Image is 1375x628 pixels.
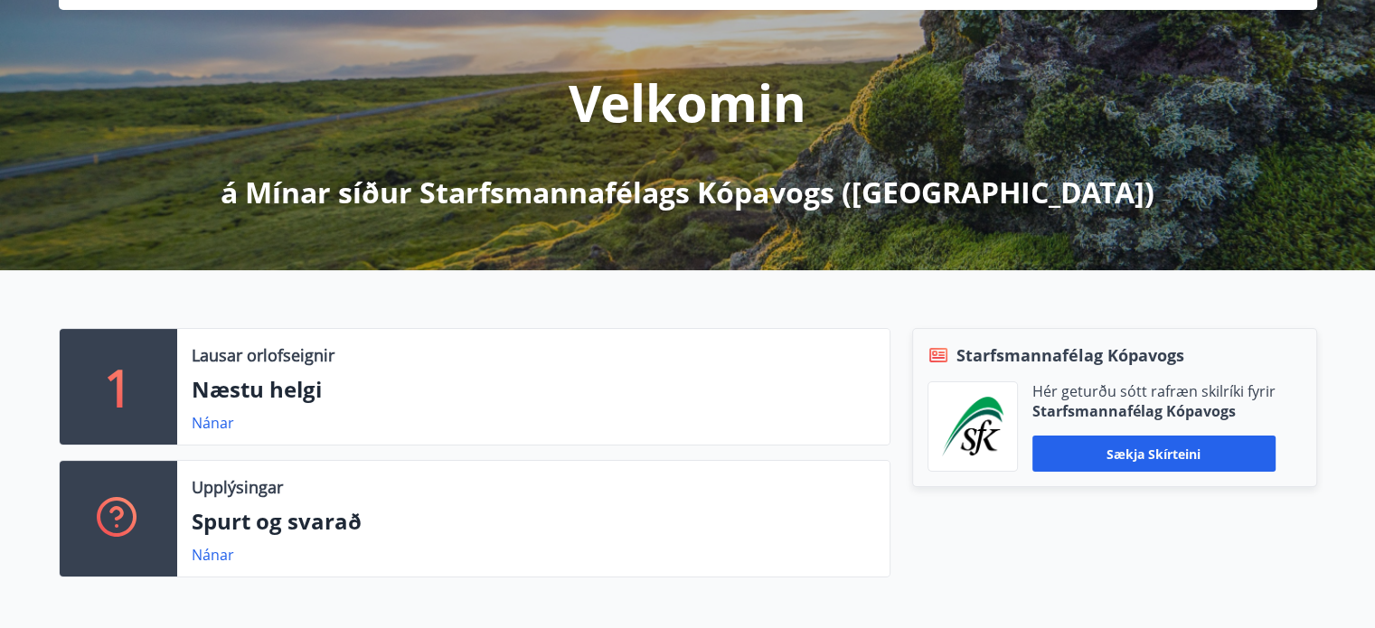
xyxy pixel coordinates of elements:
[104,352,133,421] p: 1
[221,173,1154,212] p: á Mínar síður Starfsmannafélags Kópavogs ([GEOGRAPHIC_DATA])
[569,68,806,136] p: Velkomin
[192,475,283,499] p: Upplýsingar
[1032,381,1276,401] p: Hér geturðu sótt rafræn skilríki fyrir
[1032,401,1276,421] p: Starfsmannafélag Kópavogs
[192,413,234,433] a: Nánar
[956,343,1184,367] span: Starfsmannafélag Kópavogs
[192,374,875,405] p: Næstu helgi
[1032,436,1276,472] button: Sækja skírteini
[192,343,334,367] p: Lausar orlofseignir
[192,506,875,537] p: Spurt og svarað
[942,397,1003,456] img: x5MjQkxwhnYn6YREZUTEa9Q4KsBUeQdWGts9Dj4O.png
[192,545,234,565] a: Nánar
